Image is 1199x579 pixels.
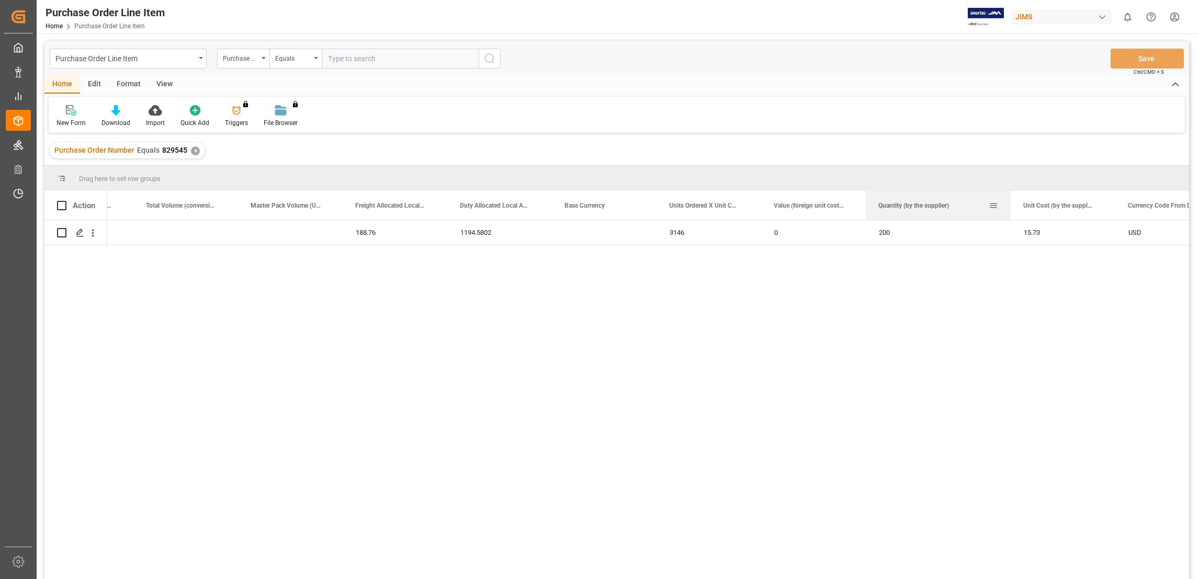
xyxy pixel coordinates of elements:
[44,76,80,94] div: Home
[269,49,322,69] button: open menu
[1011,220,1116,245] div: 15.73
[54,146,134,154] span: Purchase Order Number
[50,49,207,69] button: open menu
[217,49,269,69] button: open menu
[109,76,149,94] div: Format
[79,175,161,183] span: Drag here to set row groups
[657,220,762,245] div: 3146
[1011,7,1116,27] button: JIMS
[180,118,209,128] div: Quick Add
[878,202,949,209] span: Quantity (by the supplier)
[1111,49,1184,69] button: Save
[46,22,63,30] a: Home
[355,202,425,209] span: Freight Allocated Local Amount
[251,202,321,209] span: Master Pack Volume (UOM) Conversion
[1139,5,1163,29] button: Help Center
[56,118,86,128] div: New Form
[1116,5,1139,29] button: show 0 new notifications
[162,146,187,154] span: 829545
[669,202,739,209] span: Units Ordered X Unit Cost
[968,8,1004,26] img: Exertis%20JAM%20-%20Email%20Logo.jpg_1722504956.jpg
[460,202,530,209] span: Duty Allocated Local Amount
[774,202,844,209] span: Value (foreign unit cost x qty)
[1011,9,1112,25] div: JIMS
[1128,202,1198,209] span: Currency Code From Detail
[146,118,165,128] div: Import
[46,5,165,20] div: Purchase Order Line Item
[1134,68,1164,76] span: Ctrl/CMD + S
[55,51,195,64] div: Purchase Order Line Item
[448,220,552,245] div: 1194.5802
[564,202,605,209] span: Base Currency
[73,201,95,210] div: Action
[191,146,200,155] div: ✕
[44,220,107,245] div: Press SPACE to select this row.
[866,220,1011,245] div: 200
[80,76,109,94] div: Edit
[343,220,448,245] div: 188.76
[223,51,258,63] div: Purchase Order Number
[101,118,130,128] div: Download
[149,76,180,94] div: View
[1023,202,1093,209] span: Unit Cost (by the supplier)
[762,220,866,245] div: 0
[146,202,216,209] span: Total Volume (conversion)
[322,49,479,69] input: Type to search
[479,49,501,69] button: search button
[137,146,160,154] span: Equals
[275,51,311,63] div: Equals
